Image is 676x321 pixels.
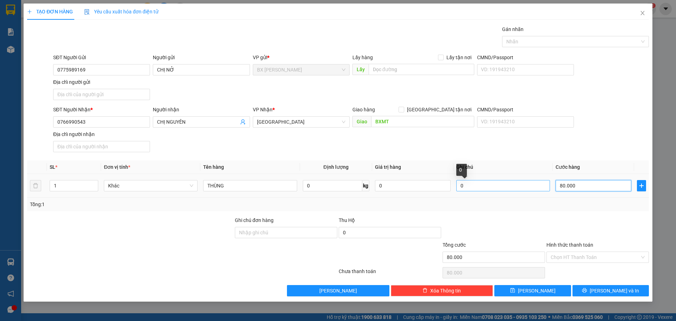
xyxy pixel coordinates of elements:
span: Giao hàng [352,107,375,112]
button: Close [633,4,652,23]
div: SĐT Người Gửi [53,54,150,61]
div: Người nhận [153,106,250,113]
div: SĐT Người Nhận [53,106,150,113]
li: VP BX [PERSON_NAME] [4,30,49,45]
span: Thu Hộ [339,217,355,223]
div: CMND/Passport [477,106,574,113]
div: Địa chỉ người nhận [53,130,150,138]
span: Tên hàng [203,164,224,170]
button: save[PERSON_NAME] [494,285,571,296]
span: [PERSON_NAME] và In [590,287,639,295]
input: 0 [375,180,451,191]
span: Lấy [352,64,369,75]
span: delete [423,288,427,294]
input: Dọc đường [371,116,474,127]
span: close [640,10,645,16]
span: Khác [108,180,193,191]
span: save [510,288,515,294]
span: [PERSON_NAME] [518,287,556,295]
button: delete [30,180,41,191]
span: Cước hàng [556,164,580,170]
button: [PERSON_NAME] [287,285,389,296]
input: VD: Bàn, Ghế [203,180,297,191]
span: Yêu cầu xuất hóa đơn điện tử [84,9,158,14]
span: Xóa Thông tin [430,287,461,295]
span: [PERSON_NAME] [319,287,357,295]
button: deleteXóa Thông tin [391,285,493,296]
label: Gán nhãn [502,26,524,32]
div: Tổng: 1 [30,200,261,208]
span: user-add [240,119,246,125]
span: Lấy hàng [352,55,373,60]
div: Người gửi [153,54,250,61]
button: plus [637,180,646,191]
span: printer [582,288,587,294]
span: [GEOGRAPHIC_DATA] tận nơi [404,106,474,113]
input: Ghi chú đơn hàng [235,227,337,238]
span: Giao [352,116,371,127]
span: BX Cao Lãnh [257,64,345,75]
input: Địa chỉ của người nhận [53,141,150,152]
input: Ghi Chú [456,180,550,191]
li: VP [GEOGRAPHIC_DATA] [49,30,94,53]
div: Địa chỉ người gửi [53,78,150,86]
span: Đơn vị tính [104,164,130,170]
li: [PERSON_NAME] [4,4,102,17]
span: Tổng cước [443,242,466,248]
div: 0 [456,164,467,176]
span: environment [4,47,8,52]
span: VP Nhận [253,107,273,112]
span: TẠO ĐƠN HÀNG [27,9,73,14]
th: Ghi chú [453,160,553,174]
span: Sài Gòn [257,117,345,127]
span: plus [637,183,646,189]
input: Địa chỉ của người gửi [53,89,150,100]
button: printer[PERSON_NAME] và In [572,285,649,296]
span: plus [27,9,32,14]
input: Dọc đường [369,64,474,75]
span: Giá trị hàng [375,164,401,170]
div: VP gửi [253,54,350,61]
div: Chưa thanh toán [338,267,442,280]
span: Lấy tận nơi [444,54,474,61]
img: logo.jpg [4,4,28,28]
span: SL [50,164,55,170]
label: Hình thức thanh toán [546,242,593,248]
div: CMND/Passport [477,54,574,61]
span: Định lượng [324,164,349,170]
label: Ghi chú đơn hàng [235,217,274,223]
img: icon [84,9,90,15]
span: kg [362,180,369,191]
